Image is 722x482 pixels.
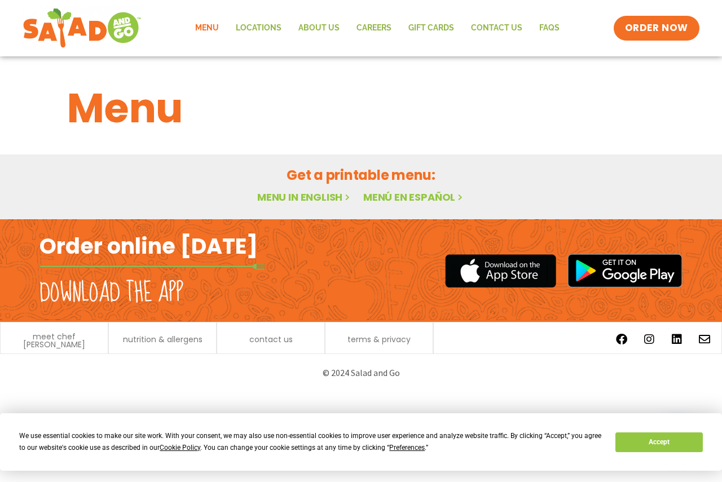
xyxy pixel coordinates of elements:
[187,15,227,41] a: Menu
[39,232,258,260] h2: Order online [DATE]
[463,15,531,41] a: Contact Us
[227,15,290,41] a: Locations
[347,335,411,343] a: terms & privacy
[257,190,352,204] a: Menu in English
[67,78,655,139] h1: Menu
[615,432,702,452] button: Accept
[187,15,568,41] nav: Menu
[290,15,348,41] a: About Us
[249,335,293,343] a: contact us
[23,6,142,51] img: new-SAG-logo-768×292
[363,190,465,204] a: Menú en español
[625,21,688,35] span: ORDER NOW
[445,253,556,289] img: appstore
[19,430,602,454] div: We use essential cookies to make our site work. With your consent, we may also use non-essential ...
[348,15,400,41] a: Careers
[389,444,425,452] span: Preferences
[45,365,677,381] p: © 2024 Salad and Go
[567,254,683,288] img: google_play
[531,15,568,41] a: FAQs
[6,333,102,348] a: meet chef [PERSON_NAME]
[614,16,699,41] a: ORDER NOW
[160,444,200,452] span: Cookie Policy
[123,335,202,343] a: nutrition & allergens
[400,15,463,41] a: GIFT CARDS
[39,277,183,309] h2: Download the app
[67,165,655,185] h2: Get a printable menu:
[39,263,265,269] img: fork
